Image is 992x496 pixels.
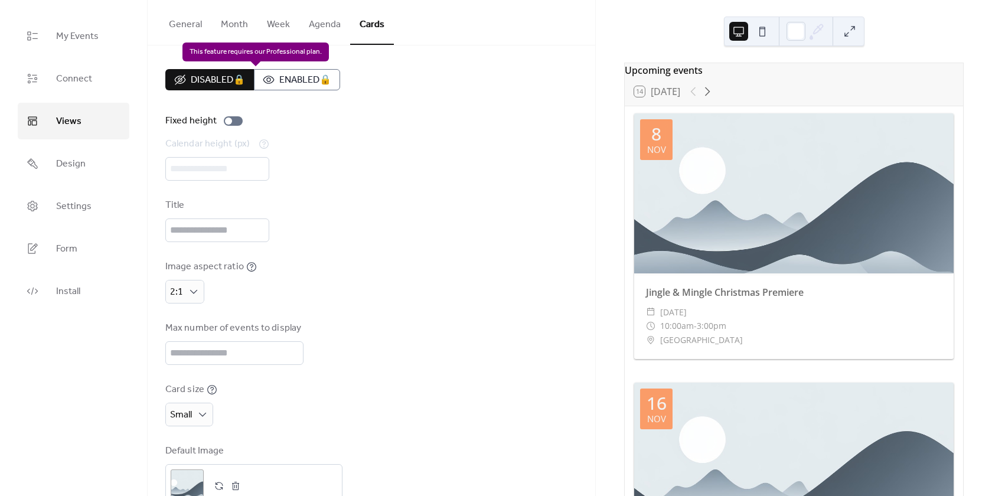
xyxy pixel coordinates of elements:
[646,305,655,319] div: ​
[165,198,267,213] div: Title
[18,18,129,54] a: My Events
[165,114,217,128] div: Fixed height
[647,415,666,423] div: Nov
[18,103,129,139] a: Views
[18,188,129,224] a: Settings
[18,60,129,97] a: Connect
[646,319,655,333] div: ​
[625,63,963,77] div: Upcoming events
[18,273,129,309] a: Install
[165,444,340,458] div: Default Image
[170,406,192,424] span: Small
[56,240,77,259] span: Form
[660,319,694,333] span: 10:00am
[647,145,666,154] div: Nov
[165,260,244,274] div: Image aspect ratio
[170,283,183,301] span: 2:1
[182,43,329,61] span: This feature requires our Professional plan.
[660,333,743,347] span: [GEOGRAPHIC_DATA]
[56,70,92,89] span: Connect
[56,282,80,301] span: Install
[56,112,81,131] span: Views
[646,333,655,347] div: ​
[18,230,129,267] a: Form
[56,27,99,46] span: My Events
[165,383,204,397] div: Card size
[18,145,129,182] a: Design
[165,321,301,335] div: Max number of events to display
[634,285,954,299] div: Jingle & Mingle Christmas Premiere
[651,125,661,143] div: 8
[56,155,86,174] span: Design
[660,305,687,319] span: [DATE]
[694,319,697,333] span: -
[697,319,726,333] span: 3:00pm
[56,197,92,216] span: Settings
[647,394,667,412] div: 16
